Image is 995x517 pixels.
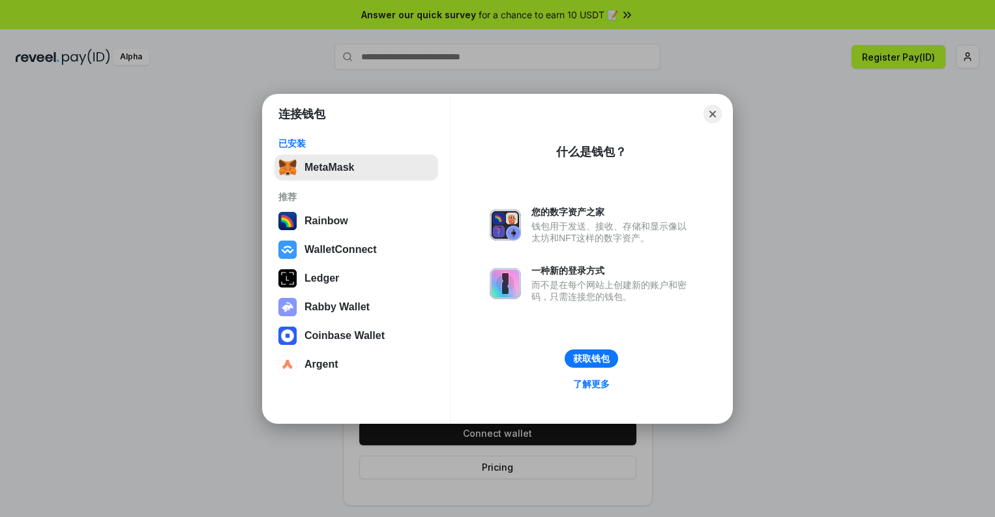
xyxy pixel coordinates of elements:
a: 了解更多 [565,376,617,392]
img: svg+xml,%3Csvg%20xmlns%3D%22http%3A%2F%2Fwww.w3.org%2F2000%2Fsvg%22%20fill%3D%22none%22%20viewBox... [278,298,297,316]
div: MetaMask [304,162,354,173]
button: Rabby Wallet [275,294,438,320]
button: MetaMask [275,155,438,181]
button: Argent [275,351,438,377]
div: 获取钱包 [573,353,610,364]
div: 一种新的登录方式 [531,265,693,276]
img: svg+xml,%3Csvg%20fill%3D%22none%22%20height%3D%2233%22%20viewBox%3D%220%200%2035%2033%22%20width%... [278,158,297,177]
img: svg+xml,%3Csvg%20width%3D%2228%22%20height%3D%2228%22%20viewBox%3D%220%200%2028%2028%22%20fill%3D... [278,327,297,345]
button: Close [704,105,722,123]
div: 什么是钱包？ [556,144,627,160]
div: Rabby Wallet [304,301,370,313]
button: WalletConnect [275,237,438,263]
div: 钱包用于发送、接收、存储和显示像以太坊和NFT这样的数字资产。 [531,220,693,244]
div: Ledger [304,273,339,284]
div: 您的数字资产之家 [531,206,693,218]
button: Rainbow [275,208,438,234]
div: Argent [304,359,338,370]
img: svg+xml,%3Csvg%20width%3D%22120%22%20height%3D%22120%22%20viewBox%3D%220%200%20120%20120%22%20fil... [278,212,297,230]
div: 已安装 [278,138,434,149]
div: WalletConnect [304,244,377,256]
div: 而不是在每个网站上创建新的账户和密码，只需连接您的钱包。 [531,279,693,303]
img: svg+xml,%3Csvg%20xmlns%3D%22http%3A%2F%2Fwww.w3.org%2F2000%2Fsvg%22%20fill%3D%22none%22%20viewBox... [490,209,521,241]
button: Ledger [275,265,438,291]
img: svg+xml,%3Csvg%20xmlns%3D%22http%3A%2F%2Fwww.w3.org%2F2000%2Fsvg%22%20fill%3D%22none%22%20viewBox... [490,268,521,299]
button: 获取钱包 [565,349,618,368]
div: 推荐 [278,191,434,203]
div: Rainbow [304,215,348,227]
img: svg+xml,%3Csvg%20width%3D%2228%22%20height%3D%2228%22%20viewBox%3D%220%200%2028%2028%22%20fill%3D... [278,355,297,374]
div: Coinbase Wallet [304,330,385,342]
h1: 连接钱包 [278,106,325,122]
img: svg+xml,%3Csvg%20width%3D%2228%22%20height%3D%2228%22%20viewBox%3D%220%200%2028%2028%22%20fill%3D... [278,241,297,259]
div: 了解更多 [573,378,610,390]
img: svg+xml,%3Csvg%20xmlns%3D%22http%3A%2F%2Fwww.w3.org%2F2000%2Fsvg%22%20width%3D%2228%22%20height%3... [278,269,297,288]
button: Coinbase Wallet [275,323,438,349]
